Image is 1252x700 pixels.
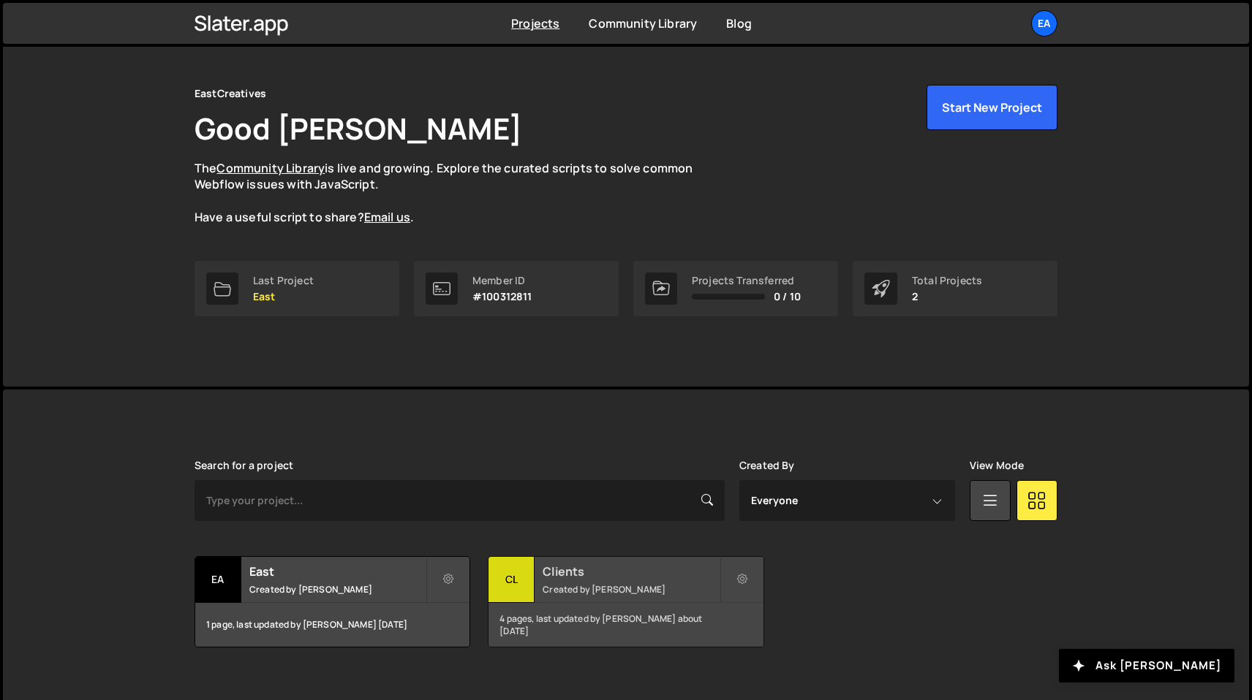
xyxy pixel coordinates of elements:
p: East [253,291,314,303]
p: 2 [912,291,982,303]
a: Cl Clients Created by [PERSON_NAME] 4 pages, last updated by [PERSON_NAME] about [DATE] [488,556,763,647]
h2: Clients [543,563,719,579]
label: Search for a project [195,460,293,471]
h2: East [249,563,426,579]
a: Blog [726,15,752,31]
div: EastCreatives [195,85,266,102]
label: View Mode [970,460,1024,471]
small: Created by [PERSON_NAME] [543,583,719,596]
div: 4 pages, last updated by [PERSON_NAME] about [DATE] [489,603,763,647]
div: Last Project [253,275,314,286]
div: 1 page, last updated by [PERSON_NAME] [DATE] [195,603,469,647]
a: Projects [511,15,559,31]
a: Email us [364,209,410,225]
p: The is live and growing. Explore the curated scripts to solve common Webflow issues with JavaScri... [195,160,721,226]
div: Member ID [472,275,532,286]
label: Created By [739,460,795,471]
p: #100312811 [472,291,532,303]
div: Ea [195,557,241,603]
button: Ask [PERSON_NAME] [1059,649,1234,682]
a: Community Library [216,160,325,176]
span: 0 / 10 [774,291,801,303]
div: Cl [489,557,535,603]
a: Last Project East [195,261,399,316]
input: Type your project... [195,480,725,521]
a: Ea East Created by [PERSON_NAME] 1 page, last updated by [PERSON_NAME] [DATE] [195,556,470,647]
a: Ea [1031,10,1057,37]
div: Projects Transferred [692,275,801,286]
a: Community Library [589,15,697,31]
h1: Good [PERSON_NAME] [195,108,522,148]
button: Start New Project [927,85,1057,130]
div: Total Projects [912,275,982,286]
small: Created by [PERSON_NAME] [249,583,426,596]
